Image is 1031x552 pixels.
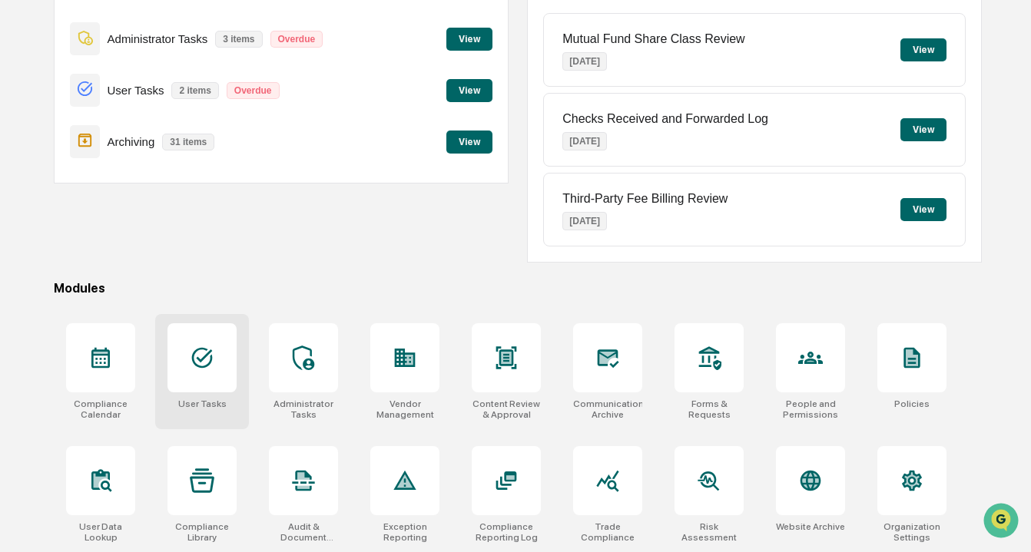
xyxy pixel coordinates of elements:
[52,117,252,133] div: Start new chat
[162,134,214,150] p: 31 items
[776,398,845,420] div: People and Permissions
[776,521,845,532] div: Website Archive
[167,521,237,543] div: Compliance Library
[66,521,135,543] div: User Data Lookup
[446,134,492,148] a: View
[111,195,124,207] div: 🗄️
[562,32,744,46] p: Mutual Fund Share Class Review
[562,52,607,71] p: [DATE]
[573,398,642,420] div: Communications Archive
[127,193,191,209] span: Attestations
[562,132,607,150] p: [DATE]
[900,198,946,221] button: View
[54,281,982,296] div: Modules
[446,28,492,51] button: View
[153,260,186,272] span: Pylon
[108,135,155,148] p: Archiving
[31,193,99,209] span: Preclearance
[472,398,541,420] div: Content Review & Approval
[171,82,218,99] p: 2 items
[446,31,492,45] a: View
[215,31,262,48] p: 3 items
[261,122,280,140] button: Start new chat
[675,398,744,420] div: Forms & Requests
[370,521,439,543] div: Exception Reporting
[562,112,768,126] p: Checks Received and Forwarded Log
[108,32,208,45] p: Administrator Tasks
[66,398,135,420] div: Compliance Calendar
[31,223,97,238] span: Data Lookup
[562,192,728,206] p: Third-Party Fee Billing Review
[105,187,197,215] a: 🗄️Attestations
[178,398,227,409] div: User Tasks
[269,398,338,420] div: Administrator Tasks
[573,521,642,543] div: Trade Compliance
[227,82,280,99] p: Overdue
[269,521,338,543] div: Audit & Document Logs
[562,212,607,230] p: [DATE]
[15,117,43,145] img: 1746055101610-c473b297-6a78-478c-a979-82029cc54cd1
[15,32,280,57] p: How can we help?
[270,31,323,48] p: Overdue
[900,118,946,141] button: View
[982,501,1023,543] iframe: Open customer support
[9,187,105,215] a: 🖐️Preclearance
[675,521,744,543] div: Risk Assessment
[446,131,492,154] button: View
[446,79,492,102] button: View
[108,84,164,97] p: User Tasks
[370,398,439,420] div: Vendor Management
[900,38,946,61] button: View
[108,259,186,272] a: Powered byPylon
[9,217,103,244] a: 🔎Data Lookup
[894,398,930,409] div: Policies
[472,521,541,543] div: Compliance Reporting Log
[446,82,492,97] a: View
[52,133,194,145] div: We're available if you need us!
[15,195,28,207] div: 🖐️
[877,521,946,543] div: Organization Settings
[15,224,28,236] div: 🔎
